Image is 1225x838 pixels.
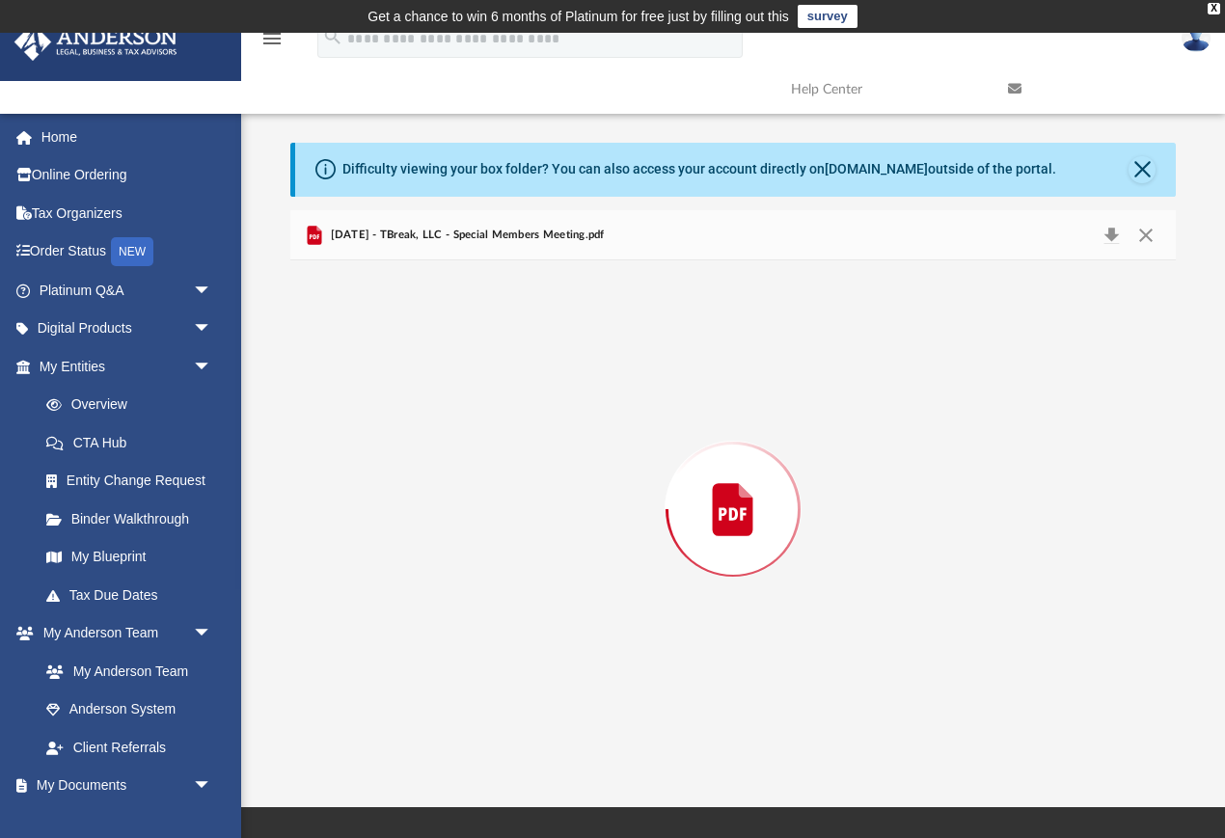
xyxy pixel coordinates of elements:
[193,310,231,349] span: arrow_drop_down
[193,347,231,387] span: arrow_drop_down
[27,462,241,500] a: Entity Change Request
[1129,222,1163,249] button: Close
[27,386,241,424] a: Overview
[27,538,231,577] a: My Blueprint
[27,728,231,767] a: Client Referrals
[1094,222,1129,249] button: Download
[14,767,231,805] a: My Documentsarrow_drop_down
[776,51,994,127] a: Help Center
[14,347,241,386] a: My Entitiesarrow_drop_down
[27,690,231,729] a: Anderson System
[326,227,605,244] span: [DATE] - TBreak, LLC - Special Members Meeting.pdf
[193,614,231,654] span: arrow_drop_down
[14,194,241,232] a: Tax Organizers
[27,576,241,614] a: Tax Due Dates
[342,159,1056,179] div: Difficulty viewing your box folder? You can also access your account directly on outside of the p...
[260,27,284,50] i: menu
[1182,24,1211,52] img: User Pic
[14,271,241,310] a: Platinum Q&Aarrow_drop_down
[193,767,231,806] span: arrow_drop_down
[111,237,153,266] div: NEW
[825,161,928,176] a: [DOMAIN_NAME]
[260,37,284,50] a: menu
[1208,3,1220,14] div: close
[9,23,183,61] img: Anderson Advisors Platinum Portal
[27,652,222,690] a: My Anderson Team
[1129,156,1156,183] button: Close
[322,26,343,47] i: search
[27,500,241,538] a: Binder Walkthrough
[798,5,857,28] a: survey
[14,156,241,195] a: Online Ordering
[27,423,241,462] a: CTA Hub
[14,614,231,653] a: My Anderson Teamarrow_drop_down
[193,271,231,311] span: arrow_drop_down
[14,118,241,156] a: Home
[367,5,789,28] div: Get a chance to win 6 months of Platinum for free just by filling out this
[290,210,1176,759] div: Preview
[14,232,241,272] a: Order StatusNEW
[14,310,241,348] a: Digital Productsarrow_drop_down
